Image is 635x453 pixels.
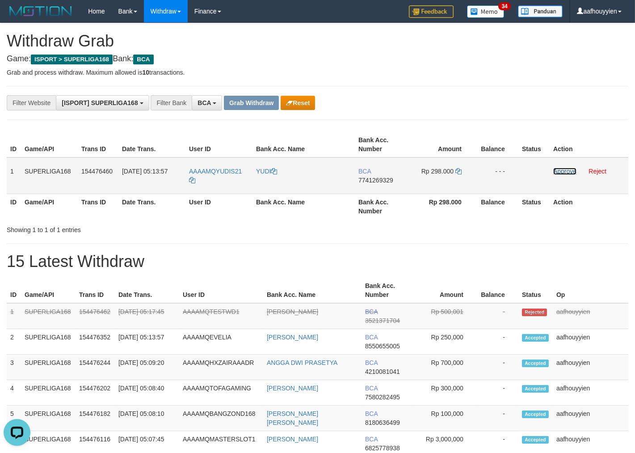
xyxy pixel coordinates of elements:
[414,278,477,303] th: Amount
[31,55,113,64] span: ISPORT > SUPERLIGA168
[414,380,477,406] td: Rp 300,000
[7,278,21,303] th: ID
[185,132,252,157] th: User ID
[115,380,179,406] td: [DATE] 05:08:40
[115,278,179,303] th: Date Trans.
[76,355,115,380] td: 154476244
[409,5,454,18] img: Feedback.jpg
[365,308,378,315] span: BCA
[421,168,454,175] span: Rp 298.000
[477,380,518,406] td: -
[455,168,462,175] a: Copy 298000 to clipboard
[522,436,549,444] span: Accepted
[365,359,378,366] span: BCA
[475,132,518,157] th: Balance
[81,168,113,175] span: 154476460
[477,329,518,355] td: -
[179,355,263,380] td: AAAAMQHXZAIRAAADR
[550,194,628,219] th: Action
[76,278,115,303] th: Trans ID
[553,278,628,303] th: Op
[115,329,179,355] td: [DATE] 05:13:57
[365,445,400,452] span: Copy 6825778938 to clipboard
[192,95,222,110] button: BCA
[355,132,410,157] th: Bank Acc. Number
[118,132,185,157] th: Date Trans.
[362,278,414,303] th: Bank Acc. Number
[267,436,318,443] a: [PERSON_NAME]
[522,309,547,316] span: Rejected
[263,278,362,303] th: Bank Acc. Name
[477,303,518,329] td: -
[7,253,628,271] h1: 15 Latest Withdraw
[189,168,242,175] span: AAAAMQYUDIS21
[553,380,628,406] td: aafhouyyien
[267,308,318,315] a: [PERSON_NAME]
[589,168,606,175] a: Reject
[475,157,518,194] td: - - -
[477,406,518,431] td: -
[414,355,477,380] td: Rp 700,000
[518,278,553,303] th: Status
[365,419,400,426] span: Copy 8180636499 to clipboard
[267,334,318,341] a: [PERSON_NAME]
[358,177,393,184] span: Copy 7741269329 to clipboard
[179,406,263,431] td: AAAAMQBANGZOND168
[281,96,315,110] button: Reset
[76,406,115,431] td: 154476182
[553,406,628,431] td: aafhouyyien
[410,194,475,219] th: Rp 298.000
[76,303,115,329] td: 154476462
[414,303,477,329] td: Rp 500,001
[518,5,563,17] img: panduan.png
[252,194,355,219] th: Bank Acc. Name
[365,410,378,417] span: BCA
[76,329,115,355] td: 154476352
[7,68,628,77] p: Grab and process withdraw. Maximum allowed is transactions.
[7,194,21,219] th: ID
[365,394,400,401] span: Copy 7580282495 to clipboard
[224,96,279,110] button: Grab Withdraw
[179,380,263,406] td: AAAAMQTOFAGAMING
[467,5,505,18] img: Button%20Memo.svg
[179,303,263,329] td: AAAAMQTESTWD1
[522,411,549,418] span: Accepted
[355,194,410,219] th: Bank Acc. Number
[477,355,518,380] td: -
[118,194,185,219] th: Date Trans.
[7,303,21,329] td: 1
[518,132,550,157] th: Status
[365,436,378,443] span: BCA
[365,343,400,350] span: Copy 8550655005 to clipboard
[410,132,475,157] th: Amount
[7,329,21,355] td: 2
[189,168,242,184] a: AAAAMQYUDIS21
[553,355,628,380] td: aafhouyyien
[21,406,76,431] td: SUPERLIGA168
[7,4,75,18] img: MOTION_logo.png
[553,168,576,175] a: Approve
[553,303,628,329] td: aafhouyyien
[267,410,318,426] a: [PERSON_NAME] [PERSON_NAME]
[62,99,138,106] span: [ISPORT] SUPERLIGA168
[7,55,628,64] h4: Game: Bank:
[185,194,252,219] th: User ID
[365,385,378,392] span: BCA
[550,132,628,157] th: Action
[365,334,378,341] span: BCA
[122,168,168,175] span: [DATE] 05:13:57
[518,194,550,219] th: Status
[7,157,21,194] td: 1
[4,4,30,30] button: Open LiveChat chat widget
[358,168,371,175] span: BCA
[142,69,149,76] strong: 10
[365,317,400,324] span: Copy 3521371704 to clipboard
[21,157,78,194] td: SUPERLIGA168
[115,303,179,329] td: [DATE] 05:17:45
[522,334,549,342] span: Accepted
[21,132,78,157] th: Game/API
[7,132,21,157] th: ID
[179,278,263,303] th: User ID
[198,99,211,106] span: BCA
[21,278,76,303] th: Game/API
